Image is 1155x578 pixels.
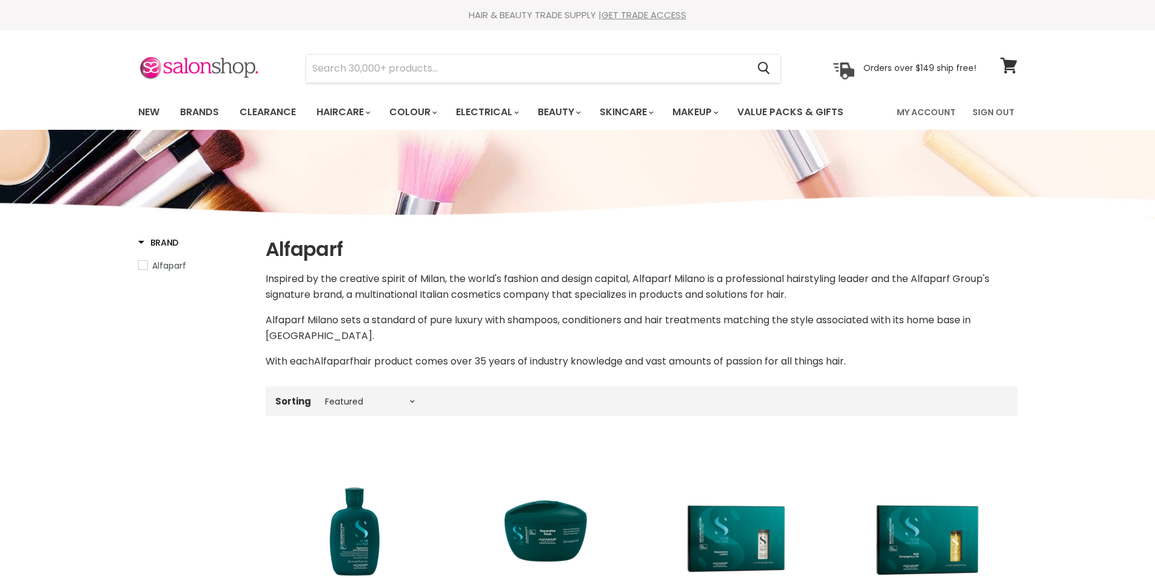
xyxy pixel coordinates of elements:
ul: Main menu [129,95,871,130]
a: Beauty [529,99,588,125]
form: Product [306,54,781,83]
a: Electrical [447,99,526,125]
nav: Main [123,95,1033,130]
span: Inspired by the creative spirit of Milan, the world's fashion and design capital, Alfaparf Milano... [266,272,989,301]
div: HAIR & BEAUTY TRADE SUPPLY | [123,9,1033,21]
h3: Brand [138,237,179,249]
span: With each [266,354,314,368]
a: Colour [380,99,444,125]
span: Alfaparf Milano sets a standard of pure luxury with shampoos, conditioners and hair treatments ma... [266,313,971,343]
span: Alfaparf [152,260,186,272]
a: My Account [889,99,963,125]
h1: Alfaparf [266,237,1017,262]
a: Brands [171,99,228,125]
a: Haircare [307,99,378,125]
a: Alfaparf [138,259,250,272]
span: hair product comes over 35 years of industry knowledge and vast amounts of passion for all things... [353,354,846,368]
button: Search [748,55,780,82]
a: GET TRADE ACCESS [601,8,686,21]
p: Orders over $149 ship free! [863,62,976,73]
p: Alfaparf [266,354,1017,369]
input: Search [306,55,748,82]
a: Clearance [230,99,305,125]
label: Sorting [275,396,311,406]
a: Value Packs & Gifts [728,99,852,125]
a: Makeup [663,99,726,125]
a: Skincare [591,99,661,125]
a: New [129,99,169,125]
a: Sign Out [965,99,1022,125]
